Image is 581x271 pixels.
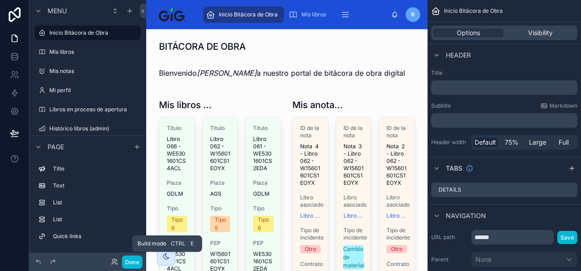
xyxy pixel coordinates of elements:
[411,11,415,18] span: R
[48,6,67,16] span: Menu
[35,102,141,117] a: Libros en proceso de apertura
[286,6,333,23] a: Mis libros
[188,240,195,247] span: E
[540,102,577,109] a: Markdown
[446,51,471,60] span: Header
[457,28,480,37] span: Options
[53,199,137,206] label: List
[446,211,486,220] span: Navigation
[549,102,577,109] span: Markdown
[137,240,166,247] span: Build mode
[53,165,137,172] label: Title
[49,48,139,56] label: Mis libros
[528,28,553,37] span: Visibility
[444,7,503,15] span: Inicio Bitácora de Obra
[431,113,577,128] div: scrollable content
[29,157,146,253] div: scrollable content
[199,5,391,25] div: scrollable content
[446,164,462,173] span: Tabs
[35,83,141,98] a: Mi perfil
[431,80,577,95] div: scrollable content
[431,139,468,146] label: Header width
[557,231,577,244] button: Save
[49,68,139,75] label: Mis notas
[529,138,546,147] span: Large
[301,11,326,18] span: Mis libros
[49,29,135,36] label: Inicio Bitácora de Obra
[49,87,139,94] label: Mi perfil
[431,234,468,241] label: URL path
[505,138,518,147] span: 75%
[122,255,143,269] button: Done
[49,125,139,132] label: Histórico libros (admin)
[35,121,141,136] a: Histórico libros (admin)
[35,26,141,40] a: Inicio Bitácora de Obra
[219,11,278,18] span: Inicio Bitácora de Obra
[53,182,137,189] label: Text
[153,7,191,22] img: App logo
[475,255,491,264] span: None
[431,69,577,77] label: Title
[170,239,186,248] span: Ctrl
[49,106,139,113] label: Libros en proceso de apertura
[438,186,461,193] label: Details
[431,102,451,109] label: Subtitle
[35,64,141,78] a: Mis notas
[53,216,137,223] label: List
[35,45,141,59] a: Mis libros
[475,138,496,147] span: Default
[48,142,64,151] span: Page
[431,256,468,263] label: Parent
[471,252,577,267] button: None
[559,138,569,147] span: Full
[203,6,284,23] a: Inicio Bitácora de Obra
[53,233,137,240] label: Quick links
